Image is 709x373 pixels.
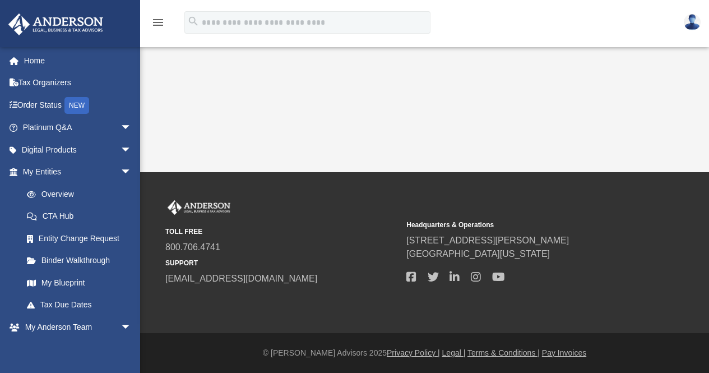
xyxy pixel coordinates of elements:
[140,347,709,359] div: © [PERSON_NAME] Advisors 2025
[187,15,200,27] i: search
[406,249,550,259] a: [GEOGRAPHIC_DATA][US_STATE]
[16,205,149,228] a: CTA Hub
[8,94,149,117] a: Order StatusNEW
[5,13,106,35] img: Anderson Advisors Platinum Portal
[165,274,317,283] a: [EMAIL_ADDRESS][DOMAIN_NAME]
[16,271,143,294] a: My Blueprint
[165,242,220,252] a: 800.706.4741
[165,227,398,237] small: TOLL FREE
[8,72,149,94] a: Tax Organizers
[442,348,466,357] a: Legal |
[406,220,640,230] small: Headquarters & Operations
[8,139,149,161] a: Digital Productsarrow_drop_down
[467,348,540,357] a: Terms & Conditions |
[16,250,149,272] a: Binder Walkthrough
[64,97,89,114] div: NEW
[16,227,149,250] a: Entity Change Request
[684,14,701,30] img: User Pic
[16,183,149,205] a: Overview
[387,348,440,357] a: Privacy Policy |
[542,348,586,357] a: Pay Invoices
[406,236,569,245] a: [STREET_ADDRESS][PERSON_NAME]
[121,316,143,339] span: arrow_drop_down
[16,294,149,316] a: Tax Due Dates
[165,258,398,268] small: SUPPORT
[8,117,149,139] a: Platinum Q&Aarrow_drop_down
[121,139,143,162] span: arrow_drop_down
[8,161,149,183] a: My Entitiesarrow_drop_down
[121,161,143,184] span: arrow_drop_down
[8,49,149,72] a: Home
[151,16,165,29] i: menu
[121,117,143,140] span: arrow_drop_down
[8,316,143,338] a: My Anderson Teamarrow_drop_down
[165,200,233,215] img: Anderson Advisors Platinum Portal
[151,21,165,29] a: menu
